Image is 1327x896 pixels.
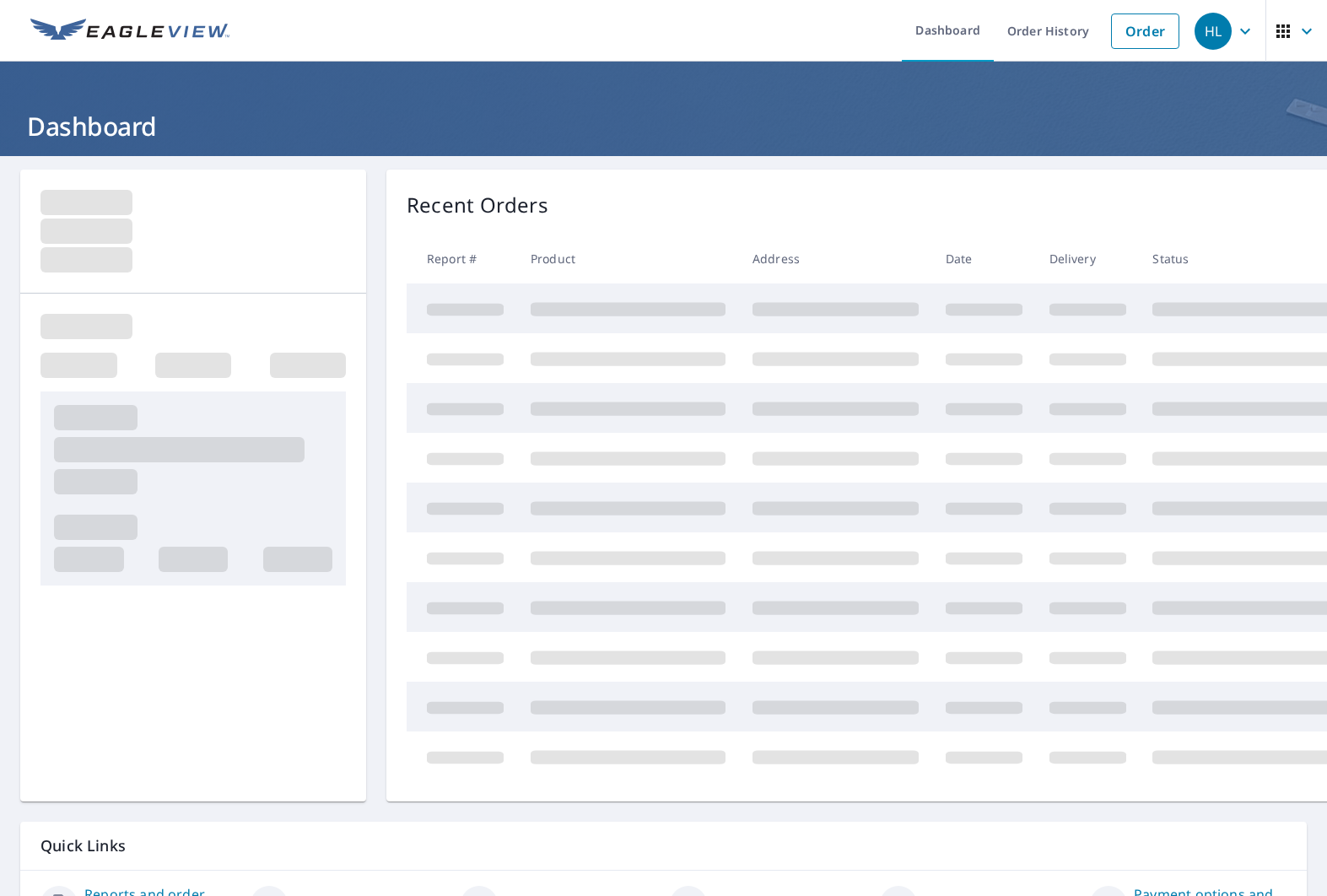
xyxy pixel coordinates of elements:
[40,835,1287,856] p: Quick Links
[932,234,1036,283] th: Date
[1036,234,1140,283] th: Delivery
[20,109,1307,143] h1: Dashboard
[1111,13,1179,49] a: Order
[517,234,739,283] th: Product
[1195,13,1232,50] div: HL
[407,190,548,220] p: Recent Orders
[407,234,517,283] th: Report #
[30,19,229,44] img: EV Logo
[739,234,932,283] th: Address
